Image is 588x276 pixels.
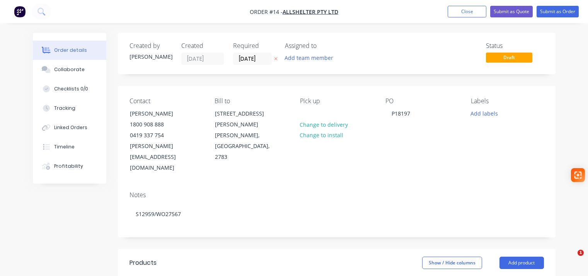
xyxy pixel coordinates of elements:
[499,257,544,269] button: Add product
[130,141,194,173] div: [PERSON_NAME][EMAIL_ADDRESS][DOMAIN_NAME]
[233,42,276,49] div: Required
[130,130,194,141] div: 0419 337 754
[54,105,75,112] div: Tracking
[471,97,544,105] div: Labels
[33,137,106,157] button: Timeline
[215,97,288,105] div: Bill to
[130,108,194,119] div: [PERSON_NAME]
[54,47,87,54] div: Order details
[486,53,532,62] span: Draft
[422,257,482,269] button: Show / Hide columns
[130,191,544,199] div: Notes
[33,118,106,137] button: Linked Orders
[285,42,362,49] div: Assigned to
[54,143,75,150] div: Timeline
[562,250,580,268] iframe: Intercom live chat
[130,119,194,130] div: 1800 908 888
[130,202,544,226] div: S12959/WO27567
[130,97,203,105] div: Contact
[385,97,458,105] div: PO
[181,42,224,49] div: Created
[33,157,106,176] button: Profitability
[54,85,88,92] div: Checklists 0/0
[33,99,106,118] button: Tracking
[448,6,486,17] button: Close
[54,124,87,131] div: Linked Orders
[283,8,338,15] a: Allshelter Pty Ltd
[296,119,352,129] button: Change to delivery
[385,108,416,119] div: P18197
[296,130,348,140] button: Change to install
[467,108,502,118] button: Add labels
[490,6,533,17] button: Submit as Quote
[130,53,172,61] div: [PERSON_NAME]
[285,53,337,63] button: Add team member
[300,97,373,105] div: Pick up
[208,108,286,163] div: [STREET_ADDRESS][PERSON_NAME][PERSON_NAME], [GEOGRAPHIC_DATA], 2783
[33,79,106,99] button: Checklists 0/0
[578,250,584,256] span: 1
[54,163,83,170] div: Profitability
[14,6,26,17] img: Factory
[537,6,579,17] button: Submit as Order
[250,8,283,15] span: Order #14 -
[215,130,279,162] div: [PERSON_NAME], [GEOGRAPHIC_DATA], 2783
[280,53,337,63] button: Add team member
[54,66,85,73] div: Collaborate
[33,60,106,79] button: Collaborate
[130,42,172,49] div: Created by
[130,258,157,267] div: Products
[33,41,106,60] button: Order details
[486,42,544,49] div: Status
[215,108,279,130] div: [STREET_ADDRESS][PERSON_NAME]
[123,108,201,174] div: [PERSON_NAME]1800 908 8880419 337 754[PERSON_NAME][EMAIL_ADDRESS][DOMAIN_NAME]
